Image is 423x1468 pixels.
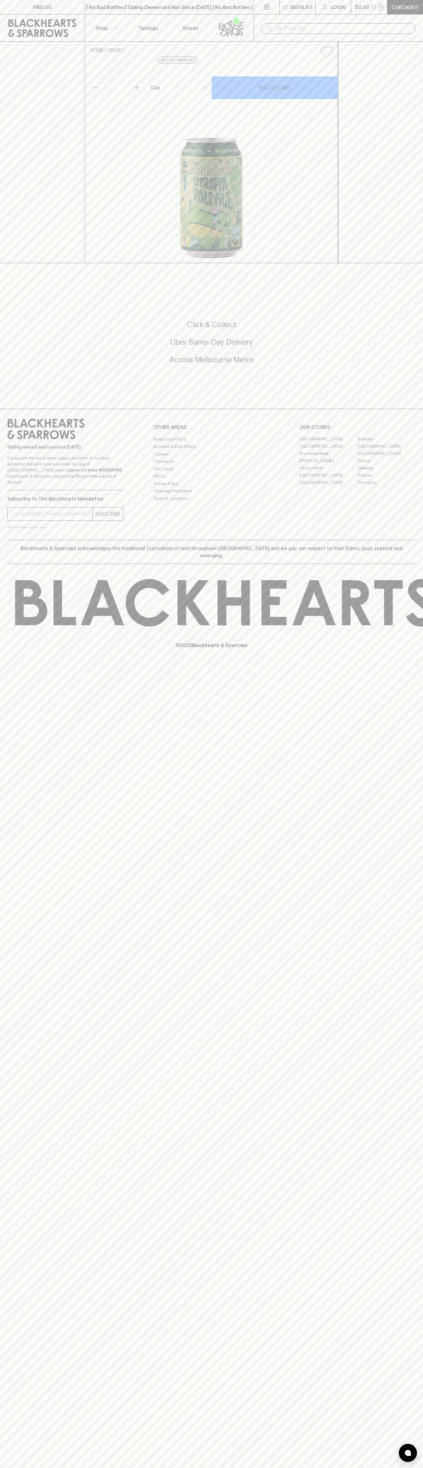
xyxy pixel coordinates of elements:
[358,472,416,479] a: Prahran
[212,76,338,99] button: ADD TO CART
[154,458,270,465] a: Contact Us
[319,44,335,60] button: Add to wishlist
[7,337,416,347] h5: Uber Same-Day Delivery
[154,443,270,450] a: Business & Bulk Gifting
[392,4,419,11] p: Checkout
[300,472,358,479] a: [GEOGRAPHIC_DATA]
[290,4,313,11] p: Wishlist
[358,450,416,457] a: [GEOGRAPHIC_DATA]
[7,495,123,502] p: Subscribe to The Blackhearts Newsletter
[7,524,123,530] p: We will never spam you
[358,465,416,472] a: Geelong
[90,47,104,53] a: HOME
[276,24,411,33] input: Try "Pinot noir"
[85,14,127,41] button: Shop
[33,4,52,11] p: FIND US
[154,423,270,431] p: OTHER AREAS
[300,423,416,431] p: OUR STORES
[405,1450,411,1456] img: bubble-icon
[300,465,358,472] a: Fitzroy North
[330,4,346,11] p: Login
[158,56,197,63] button: Add to wishlist
[148,82,211,94] div: Can
[7,295,416,397] div: Call to action block
[300,457,358,465] a: [PERSON_NAME]
[66,468,122,472] strong: Liquor License #32064953
[300,450,358,457] a: Brunswick West
[154,465,270,472] a: Gift Cards
[169,14,212,41] a: Stores
[379,5,382,9] p: 0
[154,495,270,502] a: Terms & Conditions
[138,24,158,32] p: Tastings
[358,457,416,465] a: Fitzroy
[355,4,369,11] p: $0.00
[12,509,93,519] input: e.g. jane@blackheartsandsparrows.com.au
[85,62,338,263] img: 43640.png
[300,479,358,486] a: [GEOGRAPHIC_DATA]
[300,443,358,450] a: [GEOGRAPHIC_DATA]
[154,488,270,495] a: Shipping Information
[151,84,160,91] p: Can
[7,455,123,485] p: It is against the law to sell or supply alcohol to, or to obtain alcohol on behalf of a person un...
[7,355,416,365] h5: Across Melbourne Metro
[154,450,270,458] a: Careers
[93,507,123,520] button: SUBSCRIBE
[95,510,121,517] p: SUBSCRIBE
[96,24,108,32] p: Shop
[7,320,416,330] h5: Click & Collect
[154,473,270,480] a: FAQ's
[358,479,416,486] a: Thornbury
[108,47,121,53] a: SHOP
[358,436,416,443] a: Braddon
[154,436,270,443] a: Bottle Drop FAQ's
[7,444,123,450] p: Sibling owned and run since [DATE]
[300,436,358,443] a: [GEOGRAPHIC_DATA]
[358,443,416,450] a: [GEOGRAPHIC_DATA]
[259,84,291,91] p: ADD TO CART
[127,14,169,41] a: Tastings
[12,545,411,559] p: Blackhearts & Sparrows acknowledges the traditional Custodians of land throughout [GEOGRAPHIC_DAT...
[183,24,198,32] p: Stores
[154,480,270,487] a: Privacy Policy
